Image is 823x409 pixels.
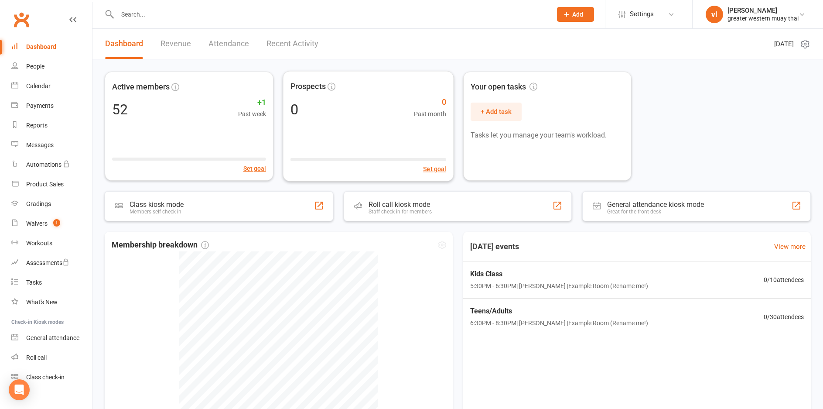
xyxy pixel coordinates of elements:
span: Membership breakdown [112,239,209,251]
span: 6:30PM - 8:30PM | [PERSON_NAME] | Example Room (Rename me!) [470,318,648,328]
a: Product Sales [11,175,92,194]
span: Your open tasks [471,81,537,93]
input: Search... [115,8,546,21]
div: Members self check-in [130,209,184,215]
span: Past month [414,109,446,119]
div: Open Intercom Messenger [9,379,30,400]
div: Product Sales [26,181,64,188]
a: View more [774,241,806,252]
a: Gradings [11,194,92,214]
span: +1 [238,96,266,109]
span: 0 [414,96,446,109]
div: General attendance [26,334,79,341]
div: General attendance kiosk mode [607,200,704,209]
a: Recent Activity [266,29,318,59]
span: Prospects [290,80,325,93]
div: People [26,63,44,70]
span: Add [572,11,583,18]
a: Revenue [161,29,191,59]
a: Dashboard [11,37,92,57]
a: Waivers 1 [11,214,92,234]
a: Tasks [11,273,92,292]
a: Workouts [11,234,92,253]
a: People [11,57,92,76]
h3: [DATE] events [463,239,526,254]
div: Messages [26,141,54,148]
a: What's New [11,292,92,312]
a: Payments [11,96,92,116]
div: vl [706,6,723,23]
a: Clubworx [10,9,32,31]
div: Staff check-in for members [369,209,432,215]
div: 0 [290,102,298,116]
a: Messages [11,135,92,155]
a: Attendance [208,29,249,59]
div: Assessments [26,259,69,266]
div: 52 [112,103,128,117]
span: 0 / 30 attendees [764,312,804,322]
div: Workouts [26,240,52,247]
div: greater western muay thai [727,14,799,22]
div: What's New [26,299,58,306]
div: Roll call [26,354,47,361]
button: Set goal [423,164,446,174]
button: Add [557,7,594,22]
div: Calendar [26,82,51,89]
div: Dashboard [26,43,56,50]
div: Gradings [26,200,51,207]
p: Tasks let you manage your team's workload. [471,130,625,141]
span: Active members [112,81,170,93]
div: Automations [26,161,61,168]
div: Great for the front desk [607,209,704,215]
a: Calendar [11,76,92,96]
a: General attendance kiosk mode [11,328,92,348]
div: Class check-in [26,374,65,381]
a: Roll call [11,348,92,368]
span: 1 [53,219,60,227]
a: Automations [11,155,92,175]
span: [DATE] [774,39,794,49]
a: Assessments [11,253,92,273]
a: Dashboard [105,29,143,59]
span: Settings [630,4,654,24]
div: Roll call kiosk mode [369,200,432,209]
span: Past week [238,109,266,119]
span: 0 / 10 attendees [764,275,804,285]
button: + Add task [471,103,522,121]
div: Waivers [26,220,48,227]
div: Payments [26,102,54,109]
a: Class kiosk mode [11,368,92,387]
a: Reports [11,116,92,135]
div: Class kiosk mode [130,200,184,209]
span: Teens/Adults [470,306,648,317]
button: Set goal [243,164,266,173]
div: [PERSON_NAME] [727,7,799,14]
span: Kids Class [470,268,648,280]
div: Reports [26,122,48,129]
div: Tasks [26,279,42,286]
span: 5:30PM - 6:30PM | [PERSON_NAME] | Example Room (Rename me!) [470,281,648,291]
